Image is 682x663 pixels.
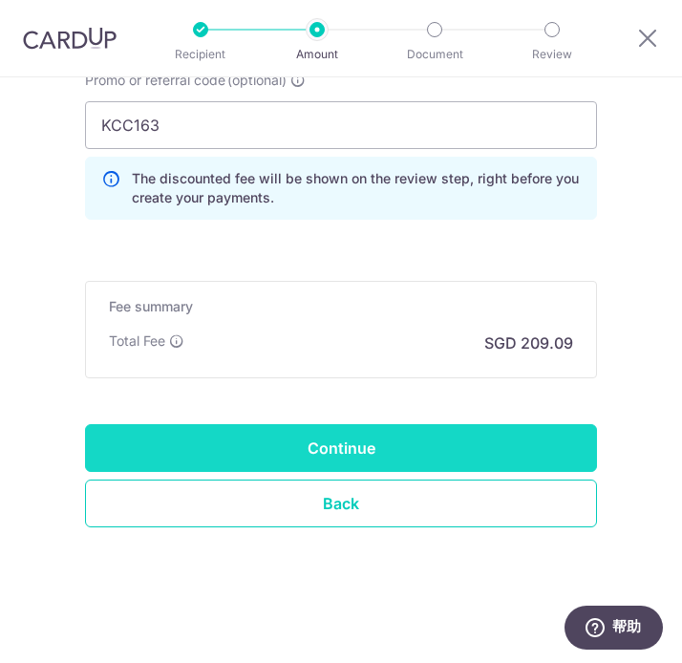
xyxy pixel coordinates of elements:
p: Amount [279,45,355,64]
iframe: 打开一个小组件，您可以在其中找到更多信息 [564,606,663,653]
input: Continue [85,424,597,472]
span: (optional) [227,71,287,90]
img: CardUp [23,27,117,50]
h5: Fee summary [109,297,573,316]
a: Back [85,480,597,527]
p: Review [514,45,590,64]
p: Recipient [162,45,239,64]
p: Document [396,45,473,64]
p: SGD 209.09 [484,331,573,354]
p: Total Fee [109,331,165,351]
span: Promo or referral code [85,71,225,90]
p: The discounted fee will be shown on the review step, right before you create your payments. [132,169,581,207]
